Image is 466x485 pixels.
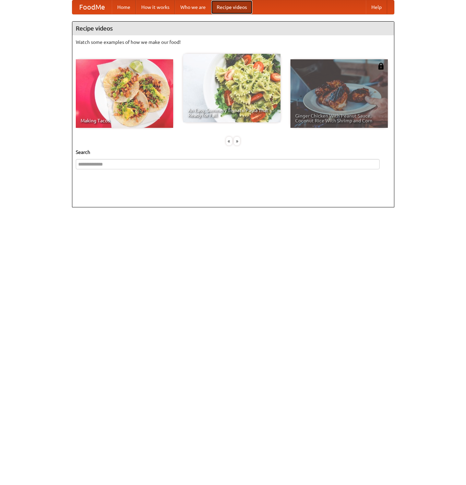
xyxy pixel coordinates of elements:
h5: Search [76,149,391,156]
a: Help [366,0,387,14]
a: Making Tacos [76,59,173,128]
a: Recipe videos [211,0,252,14]
div: » [234,137,240,145]
span: Making Tacos [81,118,168,123]
div: « [226,137,232,145]
span: An Easy, Summery Tomato Pasta That's Ready for Fall [188,108,276,118]
a: FoodMe [72,0,112,14]
p: Watch some examples of how we make our food! [76,39,391,46]
a: An Easy, Summery Tomato Pasta That's Ready for Fall [183,54,280,122]
h4: Recipe videos [72,22,394,35]
a: Who we are [175,0,211,14]
a: How it works [136,0,175,14]
a: Home [112,0,136,14]
img: 483408.png [378,63,384,70]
